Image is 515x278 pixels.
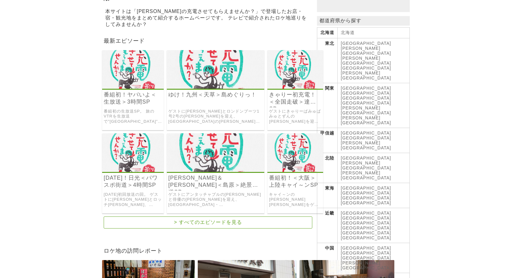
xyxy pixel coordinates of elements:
[102,50,164,89] img: icon-320px.png
[341,186,391,190] a: [GEOGRAPHIC_DATA]
[102,246,314,255] h2: ロケ地の訪問レポート
[269,109,321,124] a: ゲストにきゃりーぱみゅぱみゅとずんの[PERSON_NAME]を迎え、今回の[PERSON_NAME][GEOGRAPHIC_DATA]の回で47都道府県走破達成！”金色の[GEOGRAPHIC...
[341,140,391,150] a: [PERSON_NAME][GEOGRAPHIC_DATA]
[341,225,391,230] a: [GEOGRAPHIC_DATA]
[341,96,391,101] a: [GEOGRAPHIC_DATA]
[168,109,263,124] a: ゲストに[PERSON_NAME]とロンドンブーツ1号2号の[PERSON_NAME]を迎え、[GEOGRAPHIC_DATA]の[PERSON_NAME]から絶景のパワースポット・[PERSO...
[341,46,391,56] a: [PERSON_NAME][GEOGRAPHIC_DATA]
[167,168,265,173] a: 出川哲朗の充電させてもらえませんか？ 島原半島から有明海渡って水の都柳川ぬけて絶景街道125㌔！目指すは久留米”水天宮”！ですがザキヤマ乱入＆塚本高史が初登場で哲朗タジタジ！ヤバいよ²SP
[317,243,338,273] th: 中国
[104,109,162,124] a: 番組初の生放送SP。 旅のVTRを生放送で”[GEOGRAPHIC_DATA]”にお邪魔して一緒に見ます。 VTRでは、ゲストに[PERSON_NAME]と[PERSON_NAME]を迎えて、[...
[267,50,323,89] img: icon-320px.png
[104,192,162,207] a: [DATE]初回放送の回。 ゲストに[PERSON_NAME]とロッチ[PERSON_NAME]、[PERSON_NAME][GEOGRAPHIC_DATA]の[PERSON_NAME]を迎え、...
[269,91,321,105] a: きゃりー初充電！＜全国走破＞達成SP
[341,156,391,160] a: [GEOGRAPHIC_DATA]
[102,84,164,90] a: 出川哲朗の充電させてもらえませんか？ ワォ！”生放送”で一緒に充電みてねSPだッ！温泉天国”日田街道”をパワスポ宇戸の庄から131㌔！ですが…初の生放送に哲朗もドキドキでヤバいよ²SP
[341,101,391,105] a: [GEOGRAPHIC_DATA]
[341,56,391,66] a: [PERSON_NAME][GEOGRAPHIC_DATA]
[267,133,323,172] img: icon-320px.png
[267,84,323,90] a: 出川哲朗の充電させてもらえませんか？ ついに宮城県で全国制覇！絶景の紅葉街道”金色の鳴子峡”から”日本三景松島”までズズーっと108㌔！きゃりーぱみゅぱみゅが初登場で飯尾も絶好調！ヤバいよ²SP
[269,192,321,207] a: キャイ～ンの[PERSON_NAME] [PERSON_NAME]をゲストに迎えて、兵庫の[PERSON_NAME]から[GEOGRAPHIC_DATA]の[PERSON_NAME][GEOGR...
[341,260,391,270] a: [PERSON_NAME][GEOGRAPHIC_DATA]
[341,66,391,71] a: [GEOGRAPHIC_DATA]
[104,91,162,105] a: 番組初！ヤバいよ＜生放送＞3時間SP
[341,91,391,96] a: [GEOGRAPHIC_DATA]
[341,246,391,250] a: [GEOGRAPHIC_DATA]
[102,168,164,173] a: 出川哲朗の充電させてもらえませんか？ 新春！最強パワスポ街道212㌔！日光東照宮から筑波山ぬけて鹿島神社へ！ですがひぇ～上川隆也が初登場でドッキドキ！中岡も大島もっ！めでたすぎてヤバいよ²SP
[341,170,391,180] a: [PERSON_NAME][GEOGRAPHIC_DATA]
[105,7,311,29] p: 本サイトは「[PERSON_NAME]の充電させてもらえませんか？」で登場したお店・宿・観光地をまとめて紹介するホームページです。 テレビで紹介されたロケ地巡りをしてみませんか？
[341,160,391,170] a: [PERSON_NAME][GEOGRAPHIC_DATA]
[341,30,355,35] a: 北海道
[341,195,391,200] a: [GEOGRAPHIC_DATA]
[341,255,391,260] a: [GEOGRAPHIC_DATA]
[317,16,410,26] p: 都道府県から探す
[167,50,265,89] img: icon-320px.png
[341,200,391,205] a: [GEOGRAPHIC_DATA]
[341,211,391,216] a: [GEOGRAPHIC_DATA]
[167,84,265,90] a: 出川哲朗の充電させてもらえませんか？ ルンルンッ天草”島めぐり”！富岡城から絶景夕日パワスポ目指して114㌔！絶品グルメだらけなんですが千秋もロンブー亮も腹ペコでヤバいよ²SP
[317,28,338,38] th: 北海道
[341,41,391,46] a: [GEOGRAPHIC_DATA]
[267,168,323,173] a: 出川哲朗の充電させてもらえませんか？ 行くぞ”大阪”初上陸！天空の竹田城から丹波篠山ぬけてノスタルジック街道113㌔！松茸に但馬牛！黒豆に栗！美味しいモノだらけでキャイ～ンが大興奮！ヤバいよ²SP
[341,250,391,255] a: [GEOGRAPHIC_DATA]
[102,133,164,172] img: icon-320px.png
[341,105,391,115] a: [PERSON_NAME][GEOGRAPHIC_DATA]
[104,174,162,189] a: [DATE]！日光＜パワスポ街道＞4時間SP
[341,190,391,195] a: [GEOGRAPHIC_DATA]
[317,153,338,183] th: 北陸
[341,86,391,91] a: [GEOGRAPHIC_DATA]
[317,38,338,83] th: 東北
[341,235,391,240] a: [GEOGRAPHIC_DATA]
[102,36,314,45] h2: 最新エピソード
[317,208,338,243] th: 近畿
[341,120,391,125] a: [GEOGRAPHIC_DATA]
[269,174,321,189] a: 番組初！＜大阪＞上陸キャイ～ンSP
[341,135,391,140] a: [GEOGRAPHIC_DATA]
[317,83,338,128] th: 関東
[341,220,391,225] a: [GEOGRAPHIC_DATA]
[341,230,391,235] a: [GEOGRAPHIC_DATA]
[341,216,391,220] a: [GEOGRAPHIC_DATA]
[341,130,391,135] a: [GEOGRAPHIC_DATA]
[104,216,312,229] a: > すべてのエピソードを見る
[167,133,265,172] img: icon-320px.png
[317,183,338,208] th: 東海
[341,71,391,80] a: [PERSON_NAME][GEOGRAPHIC_DATA]
[168,91,263,98] a: ゆけ！九州＜天草＞島めぐりっ！
[168,174,263,189] a: [PERSON_NAME]＆[PERSON_NAME]＜島原＞絶景街道SP
[317,128,338,153] th: 甲信越
[168,192,263,207] a: ゲストにアンタッチャブルの[PERSON_NAME]と俳優の[PERSON_NAME]を迎え、[GEOGRAPHIC_DATA]・[GEOGRAPHIC_DATA]から[PERSON_NAME]...
[341,115,380,120] a: [PERSON_NAME]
